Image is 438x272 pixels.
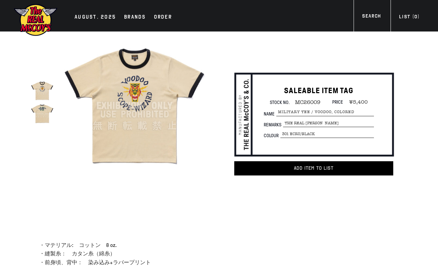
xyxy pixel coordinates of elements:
div: List ( ) [399,13,419,22]
span: MC26009 [290,100,320,106]
button: Add item to List [234,161,393,175]
span: ¥5,400 [344,99,368,105]
div: Order [154,13,172,22]
div: Brands [124,13,146,22]
h1: SALEABLE ITEM TAG [264,86,374,96]
div: Search [362,13,381,22]
span: Colour [264,133,280,138]
div: true [60,32,209,180]
span: Price [332,99,343,105]
img: MILITARY TEE / VOODOO, COLORED [31,79,54,102]
a: Order [151,13,175,22]
span: 0 [414,14,417,20]
span: Name [264,111,276,116]
span: Remarks [264,122,283,127]
img: MILITARY TEE / VOODOO, COLORED [62,33,207,178]
a: Search [354,13,389,22]
img: MILITARY TEE / VOODOO, COLORED [31,102,54,125]
span: 301 ECRU/BLACK [280,130,374,138]
img: mccoys-exhibition [14,3,58,37]
a: List (0) [391,13,428,22]
a: AUGUST. 2025 [71,13,119,22]
span: MILITARY TEE / VOODOO, COLORED [276,109,374,116]
div: AUGUST. 2025 [75,13,116,22]
span: Stock No. [270,99,290,106]
p: ・マテリアル: コットン 8 oz. ・縫製糸： カタン糸（綿糸） ・前身頃、背中： 染み込み+ラバープリント [39,241,209,267]
span: The Real [PERSON_NAME] [283,120,374,127]
span: Add item to List [294,165,334,171]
